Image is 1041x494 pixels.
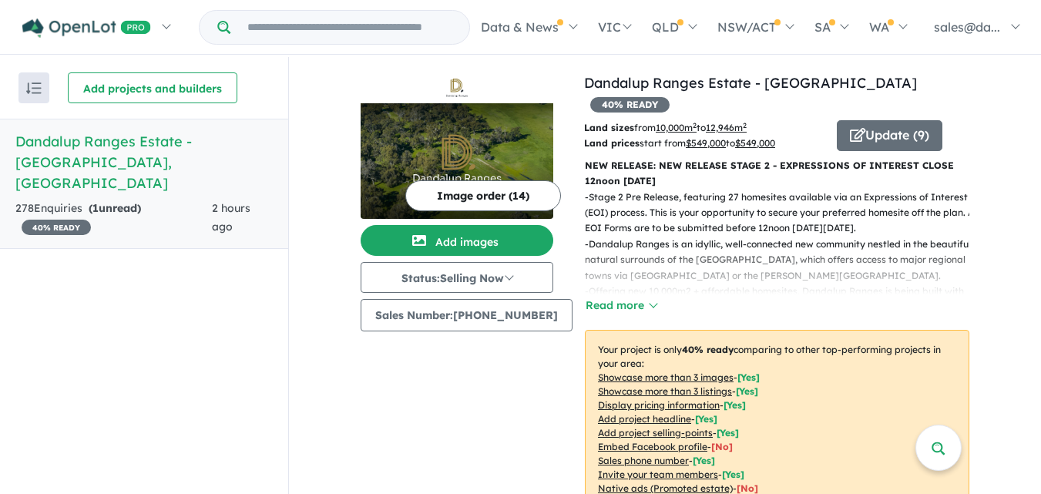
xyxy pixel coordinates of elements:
[934,19,1000,35] span: sales@da...
[598,385,732,397] u: Showcase more than 3 listings
[598,469,718,480] u: Invite your team members
[584,120,825,136] p: from
[686,137,726,149] u: $ 549,000
[598,413,691,425] u: Add project headline
[726,137,775,149] span: to
[590,97,670,113] span: 40 % READY
[598,371,734,383] u: Showcase more than 3 images
[585,297,657,314] button: Read more
[15,200,212,237] div: 278 Enquir ies
[92,201,99,215] span: 1
[361,103,553,219] img: Dandalup Ranges Estate - North Dandalup
[711,441,733,452] span: [ No ]
[361,262,553,293] button: Status:Selling Now
[367,79,547,97] img: Dandalup Ranges Estate - North Dandalup Logo
[736,385,758,397] span: [ Yes ]
[693,121,697,129] sup: 2
[695,413,717,425] span: [ Yes ]
[735,137,775,149] u: $ 549,000
[584,137,640,149] b: Land prices
[233,11,466,44] input: Try estate name, suburb, builder or developer
[706,122,747,133] u: 12,946 m
[584,136,825,151] p: start from
[584,74,917,92] a: Dandalup Ranges Estate - [GEOGRAPHIC_DATA]
[598,455,689,466] u: Sales phone number
[837,120,942,151] button: Update (9)
[15,131,273,193] h5: Dandalup Ranges Estate - [GEOGRAPHIC_DATA] , [GEOGRAPHIC_DATA]
[22,18,151,38] img: Openlot PRO Logo White
[584,122,634,133] b: Land sizes
[361,225,553,256] button: Add images
[737,482,758,494] span: [No]
[717,427,739,439] span: [ Yes ]
[682,344,734,355] b: 40 % ready
[89,201,141,215] strong: ( unread)
[743,121,747,129] sup: 2
[361,299,573,331] button: Sales Number:[PHONE_NUMBER]
[26,82,42,94] img: sort.svg
[361,72,553,219] a: Dandalup Ranges Estate - North Dandalup LogoDandalup Ranges Estate - North Dandalup
[656,122,697,133] u: 10,000 m
[585,284,982,315] p: - Offering new 10,000m2 + affordable homesites, Dandalup Ranges is being built with space in mind...
[405,180,561,211] button: Image order (14)
[22,220,91,235] span: 40 % READY
[212,201,250,234] span: 2 hours ago
[722,469,744,480] span: [ Yes ]
[598,482,733,494] u: Native ads (Promoted estate)
[585,237,982,284] p: - Dandalup Ranges is an idyllic, well-connected new community nestled in the beautiful natural su...
[598,441,707,452] u: Embed Facebook profile
[724,399,746,411] span: [ Yes ]
[598,427,713,439] u: Add project selling-points
[737,371,760,383] span: [ Yes ]
[598,399,720,411] u: Display pricing information
[697,122,747,133] span: to
[585,158,969,190] p: NEW RELEASE: NEW RELEASE STAGE 2 - EXPRESSIONS OF INTEREST CLOSE 12noon [DATE]
[585,190,982,237] p: - Stage 2 Pre Release, featuring 27 homesites available via an Expressions of Interest (EOI) proc...
[68,72,237,103] button: Add projects and builders
[693,455,715,466] span: [ Yes ]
